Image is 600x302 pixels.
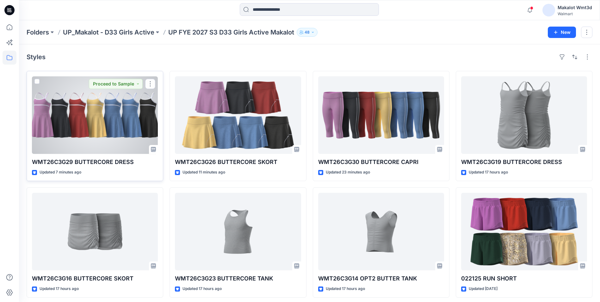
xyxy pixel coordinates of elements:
p: WMT26C3G23 BUTTERCORE TANK [175,274,301,283]
img: avatar [542,4,555,16]
a: WMT26C3G29 BUTTERCORE DRESS [32,76,158,154]
p: 022125 RUN SHORT [461,274,587,283]
a: WMT26C3G19 BUTTERCORE DRESS [461,76,587,154]
button: 48 [297,28,318,37]
p: WMT26C3G30 BUTTERCORE CAPRI [318,158,444,167]
a: Folders [27,28,49,37]
p: Updated 11 minutes ago [182,169,225,176]
a: 022125 RUN SHORT [461,193,587,270]
h4: Styles [27,53,46,61]
a: UP_Makalot - D33 Girls Active [63,28,154,37]
a: WMT26C3G16 BUTTERCORE SKORT [32,193,158,270]
a: WMT26C3G26 BUTTERCORE SKORT [175,76,301,154]
p: 48 [305,29,310,36]
a: WMT26C3G30 BUTTERCORE CAPRI [318,76,444,154]
p: WMT26C3G26 BUTTERCORE SKORT [175,158,301,167]
p: WMT26C3G14 OPT2 BUTTER TANK [318,274,444,283]
p: Updated 7 minutes ago [40,169,81,176]
div: Walmart [558,11,592,16]
p: Updated 17 hours ago [40,286,79,292]
p: Updated 17 hours ago [182,286,222,292]
p: Updated 17 hours ago [326,286,365,292]
p: WMT26C3G16 BUTTERCORE SKORT [32,274,158,283]
a: WMT26C3G23 BUTTERCORE TANK [175,193,301,270]
p: Updated 17 hours ago [469,169,508,176]
a: WMT26C3G14 OPT2 BUTTER TANK [318,193,444,270]
p: UP FYE 2027 S3 D33 Girls Active Makalot [168,28,294,37]
p: WMT26C3G19 BUTTERCORE DRESS [461,158,587,167]
p: Updated [DATE] [469,286,498,292]
p: Updated 23 minutes ago [326,169,370,176]
p: WMT26C3G29 BUTTERCORE DRESS [32,158,158,167]
button: New [548,27,576,38]
div: Makalot Wmt3d [558,4,592,11]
